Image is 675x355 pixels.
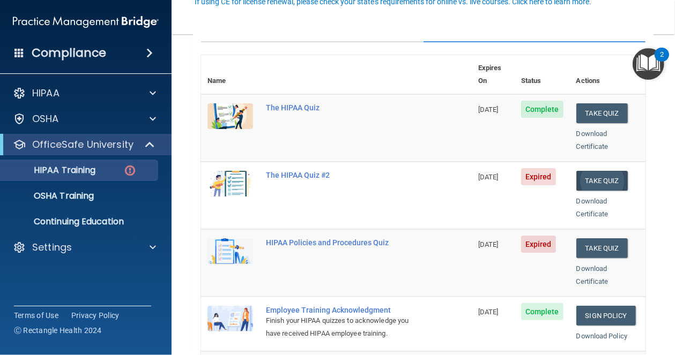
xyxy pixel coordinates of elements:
a: Download Certificate [576,130,609,150]
a: Download Policy [576,332,628,340]
span: [DATE] [478,240,499,248]
span: [DATE] [478,105,499,114]
th: Status [515,55,570,94]
p: OSHA [32,112,59,125]
span: [DATE] [478,308,499,316]
p: Settings [32,241,72,254]
div: HIPAA Policies and Procedures Quiz [266,238,418,247]
p: HIPAA Training [7,165,95,176]
span: Expired [521,236,556,253]
p: HIPAA [32,87,60,100]
div: Finish your HIPAA quizzes to acknowledge you have received HIPAA employee training. [266,314,418,340]
h4: Compliance [32,46,106,61]
button: Take Quiz [576,171,628,191]
button: Take Quiz [576,103,628,123]
div: Employee Training Acknowledgment [266,306,418,314]
th: Actions [570,55,646,94]
a: Settings [13,241,156,254]
button: Open Resource Center, 2 new notifications [633,48,664,80]
a: Download Certificate [576,265,609,285]
p: OfficeSafe University [32,138,133,151]
div: 2 [660,55,664,69]
p: Continuing Education [7,216,153,227]
span: Complete [521,101,563,118]
span: Ⓒ Rectangle Health 2024 [14,325,102,336]
a: OfficeSafe University [13,138,155,151]
a: Terms of Use [14,310,58,321]
a: HIPAA [13,87,156,100]
span: Complete [521,303,563,320]
img: PMB logo [13,11,159,33]
div: The HIPAA Quiz #2 [266,171,418,179]
span: Expired [521,168,556,185]
a: Privacy Policy [71,310,120,321]
button: Take Quiz [576,238,628,258]
a: Sign Policy [576,306,636,326]
img: danger-circle.6113f641.png [123,164,137,177]
p: OSHA Training [7,191,94,201]
th: Expires On [472,55,515,94]
div: The HIPAA Quiz [266,103,418,112]
a: OSHA [13,112,156,125]
a: Download Certificate [576,197,609,218]
th: Name [201,55,259,94]
span: [DATE] [478,173,499,181]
